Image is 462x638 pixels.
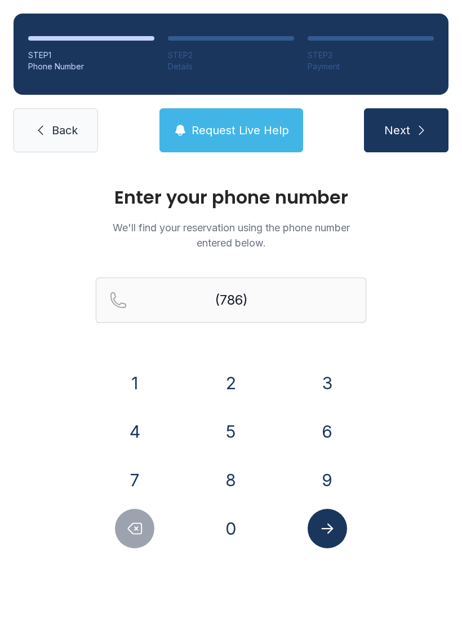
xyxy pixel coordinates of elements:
button: 1 [115,363,154,403]
button: 6 [308,412,347,451]
span: Request Live Help [192,122,289,138]
div: STEP 3 [308,50,434,61]
button: 2 [211,363,251,403]
div: Details [168,61,294,72]
div: Phone Number [28,61,154,72]
button: Delete number [115,509,154,548]
button: 9 [308,460,347,500]
div: STEP 1 [28,50,154,61]
button: 4 [115,412,154,451]
button: 3 [308,363,347,403]
button: 0 [211,509,251,548]
input: Reservation phone number [96,278,366,323]
div: STEP 2 [168,50,294,61]
button: 7 [115,460,154,500]
div: Payment [308,61,434,72]
button: Submit lookup form [308,509,347,548]
span: Next [384,122,410,138]
span: Back [52,122,78,138]
p: We'll find your reservation using the phone number entered below. [96,220,366,250]
h1: Enter your phone number [96,188,366,206]
button: 5 [211,412,251,451]
button: 8 [211,460,251,500]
